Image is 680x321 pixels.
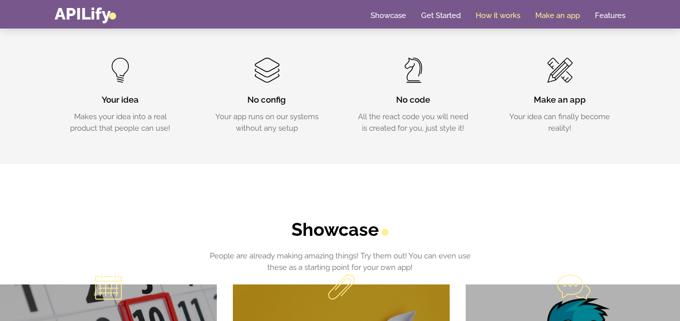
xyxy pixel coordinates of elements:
a: Make an app [535,11,580,21]
p: All the react code you will need is created for you, just style it! [355,111,472,134]
a: APILify [55,4,116,24]
p: Your app runs on our systems without any setup [209,111,325,134]
h3: No code [355,94,472,106]
a: How it works [476,11,520,21]
p: Your idea can finally become reality! [502,111,618,134]
p: People are already making amazing things! Try them out! You can even use these as a starting poin... [201,250,479,273]
a: Get Started [421,11,461,21]
h3: Make an app [502,94,618,106]
a: Showcase [371,11,406,21]
p: Makes your idea into a real product that people can use! [62,111,179,134]
h3: No config [209,94,325,106]
h3: Your idea [62,94,179,106]
a: Features [595,11,625,21]
h2: Showcase [201,219,479,240]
